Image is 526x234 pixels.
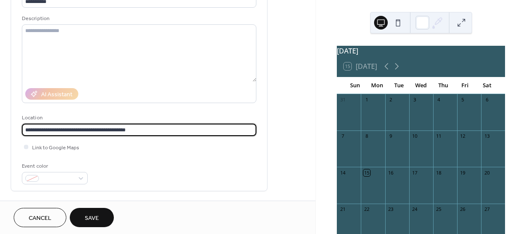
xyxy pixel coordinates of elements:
div: Fri [454,77,476,94]
div: 13 [484,133,490,139]
div: 27 [484,206,490,213]
div: 31 [339,97,346,103]
span: Link to Google Maps [32,143,79,152]
div: Event color [22,162,86,171]
div: 3 [412,97,418,103]
div: 9 [388,133,394,139]
div: 4 [436,97,442,103]
div: 12 [460,133,466,139]
button: Save [70,208,114,227]
div: 5 [460,97,466,103]
div: 6 [484,97,490,103]
div: 25 [436,206,442,213]
div: Mon [366,77,388,94]
div: 10 [412,133,418,139]
div: 11 [436,133,442,139]
div: Tue [388,77,410,94]
div: Sun [344,77,366,94]
div: 15 [363,169,370,176]
div: 2 [388,97,394,103]
div: 14 [339,169,346,176]
div: Sat [476,77,498,94]
div: 20 [484,169,490,176]
div: 23 [388,206,394,213]
div: 26 [460,206,466,213]
div: Description [22,14,255,23]
div: 19 [460,169,466,176]
div: 21 [339,206,346,213]
div: 8 [363,133,370,139]
div: 22 [363,206,370,213]
div: 1 [363,97,370,103]
div: 16 [388,169,394,176]
div: Location [22,113,255,122]
span: Cancel [29,214,51,223]
button: Cancel [14,208,66,227]
div: [DATE] [337,46,505,56]
div: 7 [339,133,346,139]
div: 18 [436,169,442,176]
div: 17 [412,169,418,176]
div: Wed [410,77,432,94]
span: Save [85,214,99,223]
div: 24 [412,206,418,213]
div: Thu [432,77,454,94]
